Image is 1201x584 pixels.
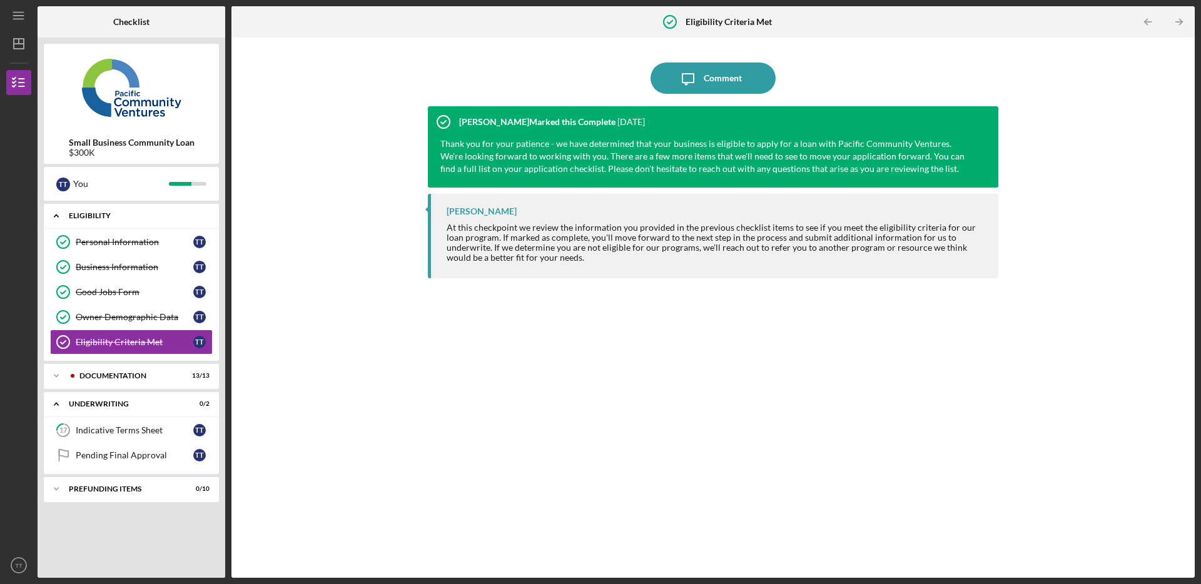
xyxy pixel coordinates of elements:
[6,553,31,578] button: TT
[69,212,203,219] div: Eligibility
[76,287,193,297] div: Good Jobs Form
[447,206,517,216] div: [PERSON_NAME]
[187,400,210,408] div: 0 / 2
[686,17,772,27] b: Eligibility Criteria Met
[447,223,986,263] div: At this checkpoint we review the information you provided in the previous checklist items to see ...
[651,63,776,94] button: Comment
[44,50,219,125] img: Product logo
[617,117,645,127] time: 2025-06-28 00:01
[50,279,213,305] a: Good Jobs FormTT
[15,562,23,569] text: TT
[440,138,973,175] div: Thank you for your patience - we have determined that your business is eligible to apply for a lo...
[113,17,149,27] b: Checklist
[50,443,213,468] a: Pending Final ApprovalTT
[193,236,206,248] div: T T
[76,450,193,460] div: Pending Final Approval
[69,138,195,148] b: Small Business Community Loan
[69,485,178,493] div: Prefunding Items
[50,254,213,279] a: Business InformationTT
[50,305,213,330] a: Owner Demographic DataTT
[50,330,213,355] a: Eligibility Criteria MetTT
[69,400,178,408] div: Underwriting
[76,425,193,435] div: Indicative Terms Sheet
[69,148,195,158] div: $300K
[59,426,68,435] tspan: 17
[73,173,169,194] div: You
[50,229,213,254] a: Personal InformationTT
[76,262,193,272] div: Business Information
[193,449,206,461] div: T T
[76,312,193,322] div: Owner Demographic Data
[50,418,213,443] a: 17Indicative Terms SheetTT
[56,178,70,191] div: T T
[704,63,742,94] div: Comment
[76,237,193,247] div: Personal Information
[193,311,206,323] div: T T
[459,117,616,127] div: [PERSON_NAME] Marked this Complete
[193,286,206,298] div: T T
[76,337,193,347] div: Eligibility Criteria Met
[193,424,206,436] div: T T
[193,336,206,348] div: T T
[187,372,210,380] div: 13 / 13
[79,372,178,380] div: Documentation
[193,261,206,273] div: T T
[187,485,210,493] div: 0 / 10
